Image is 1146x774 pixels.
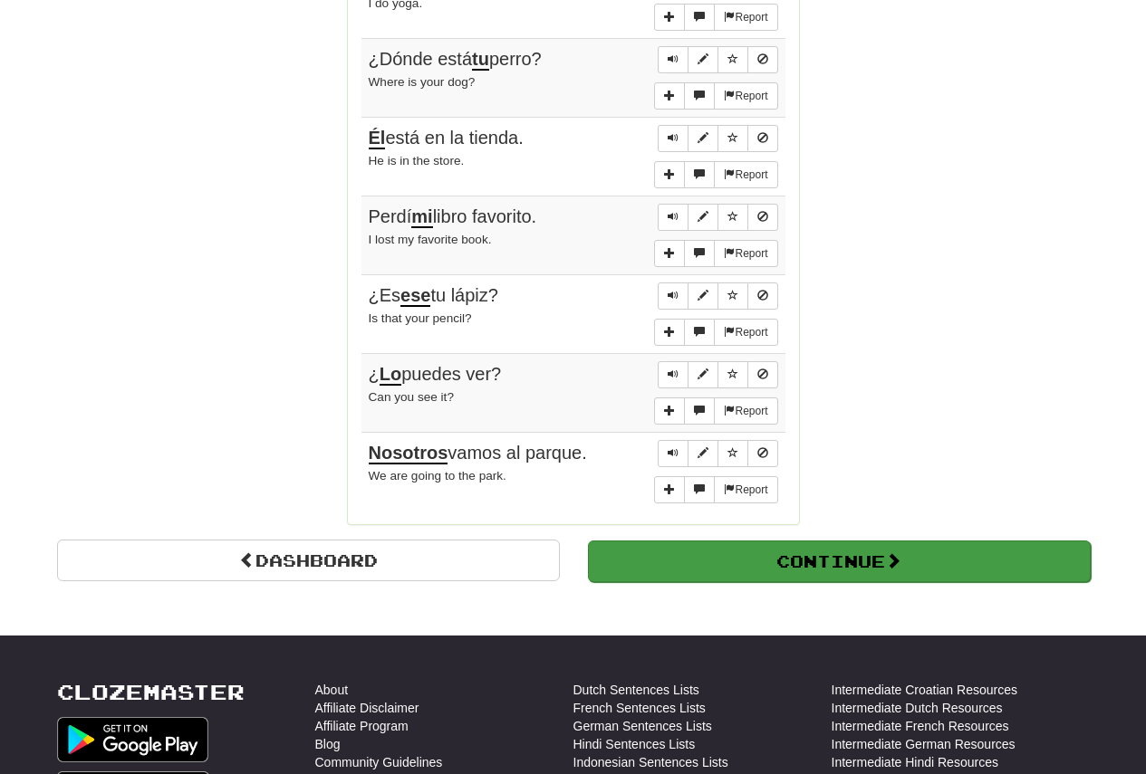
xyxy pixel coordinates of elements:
span: ¿ puedes ver? [369,364,502,386]
span: ¿Dónde está perro? [369,49,542,71]
small: We are going to the park. [369,469,506,483]
div: Sentence controls [658,125,778,152]
u: mi [411,206,432,228]
span: Perdí libro favorito. [369,206,537,228]
div: Sentence controls [658,361,778,388]
button: Add sentence to collection [654,319,685,346]
a: Hindi Sentences Lists [573,735,696,753]
a: Intermediate German Resources [832,735,1016,753]
button: Add sentence to collection [654,240,685,267]
button: Play sentence audio [658,361,689,388]
a: French Sentences Lists [573,699,706,717]
small: Is that your pencil? [369,311,472,325]
a: Clozemaster [57,681,245,703]
button: Report [714,240,777,267]
a: Blog [315,735,341,753]
button: Report [714,4,777,31]
button: Report [714,397,777,425]
div: More sentence controls [654,82,777,110]
button: Toggle ignore [747,204,778,231]
button: Toggle favorite [717,204,748,231]
button: Toggle favorite [717,440,748,467]
u: tu [472,49,489,71]
small: He is in the store. [369,154,465,167]
a: Intermediate Croatian Resources [832,681,1017,699]
button: Toggle ignore [747,361,778,388]
a: Intermediate Hindi Resources [832,753,998,771]
button: Add sentence to collection [654,476,685,503]
div: More sentence controls [654,161,777,188]
button: Add sentence to collection [654,161,685,188]
u: Lo [380,364,401,386]
button: Play sentence audio [658,46,689,73]
div: More sentence controls [654,397,777,425]
button: Edit sentence [688,282,718,310]
button: Add sentence to collection [654,4,685,31]
button: Add sentence to collection [654,397,685,425]
a: Affiliate Program [315,717,409,735]
span: está en la tienda. [369,128,524,149]
button: Toggle ignore [747,46,778,73]
a: Affiliate Disclaimer [315,699,419,717]
div: Sentence controls [658,46,778,73]
u: ese [400,285,430,307]
button: Toggle ignore [747,440,778,467]
small: Can you see it? [369,390,454,404]
span: ¿Es tu lápiz? [369,285,498,307]
button: Report [714,476,777,503]
button: Toggle favorite [717,46,748,73]
span: vamos al parque. [369,443,587,464]
u: Él [369,128,386,149]
button: Play sentence audio [658,125,689,152]
button: Report [714,319,777,346]
button: Play sentence audio [658,282,689,310]
img: Get it on Google Play [57,717,209,762]
small: I lost my favorite book. [369,233,492,246]
button: Continue [588,540,1091,582]
div: More sentence controls [654,240,777,267]
button: Toggle ignore [747,125,778,152]
div: More sentence controls [654,319,777,346]
button: Play sentence audio [658,440,689,467]
button: Play sentence audio [658,204,689,231]
button: Edit sentence [688,361,718,388]
button: Toggle ignore [747,282,778,310]
a: Intermediate French Resources [832,717,1009,735]
button: Toggle favorite [717,125,748,152]
button: Edit sentence [688,440,718,467]
a: Dashboard [57,540,560,581]
div: More sentence controls [654,4,777,31]
button: Report [714,82,777,110]
div: More sentence controls [654,476,777,503]
button: Report [714,161,777,188]
a: Community Guidelines [315,753,443,771]
button: Toggle favorite [717,282,748,310]
a: Indonesian Sentences Lists [573,753,728,771]
button: Edit sentence [688,204,718,231]
button: Toggle favorite [717,361,748,388]
div: Sentence controls [658,282,778,310]
a: German Sentences Lists [573,717,712,735]
small: Where is your dog? [369,75,476,89]
div: Sentence controls [658,204,778,231]
a: Intermediate Dutch Resources [832,699,1003,717]
u: Nosotros [369,443,448,464]
button: Edit sentence [688,46,718,73]
button: Edit sentence [688,125,718,152]
div: Sentence controls [658,440,778,467]
a: About [315,681,349,699]
a: Dutch Sentences Lists [573,681,699,699]
button: Add sentence to collection [654,82,685,110]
